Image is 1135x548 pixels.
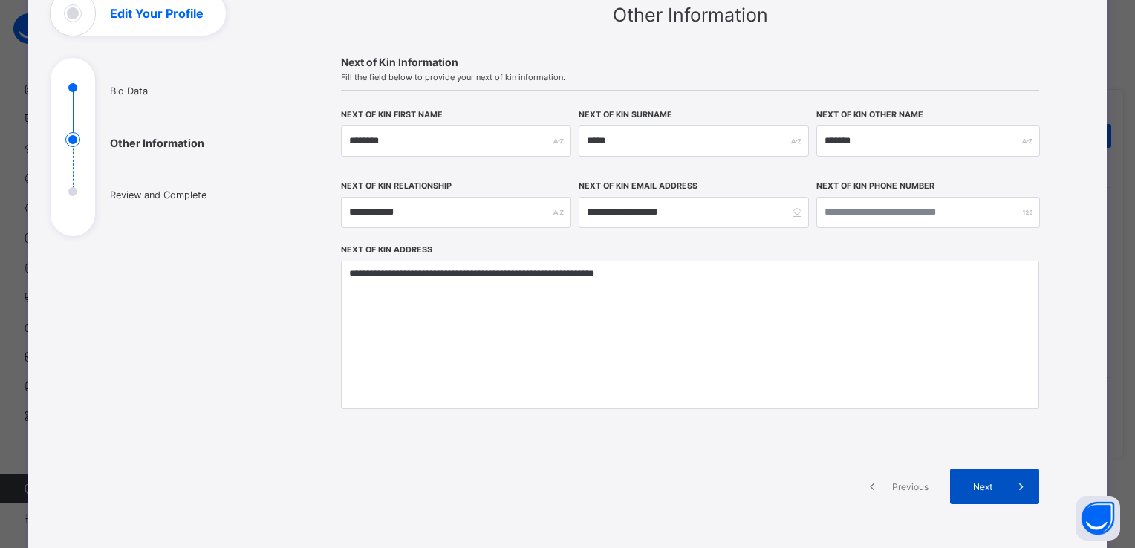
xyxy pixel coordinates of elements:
h1: Edit Your Profile [110,7,204,19]
label: Next of Kin Phone Number [816,181,934,191]
span: Other Information [613,4,768,26]
label: Next of Kin Other Name [816,110,923,120]
span: Next of Kin Information [341,56,1039,68]
span: Fill the field below to provide your next of kin information. [341,72,1039,82]
span: Next [961,481,1004,492]
label: Next of Kin Email Address [579,181,697,191]
span: Previous [890,481,931,492]
label: Next of Kin First Name [341,110,443,120]
button: Open asap [1076,496,1120,541]
label: Next of Kin Address [341,245,432,255]
label: Next of Kin Surname [579,110,672,120]
label: Next of Kin Relationship [341,181,452,191]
